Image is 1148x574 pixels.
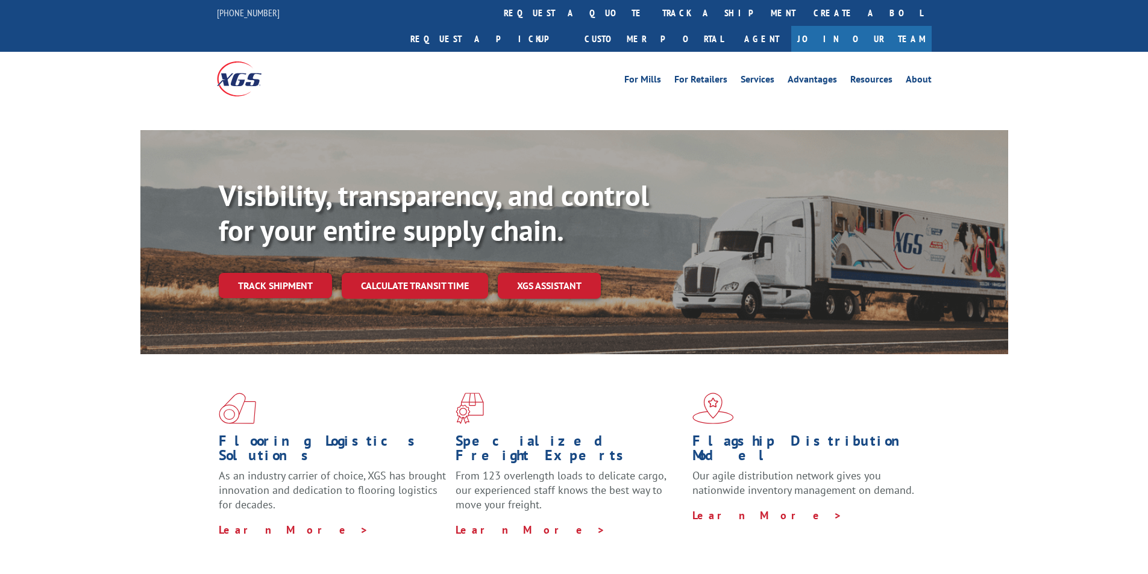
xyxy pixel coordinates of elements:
a: Advantages [788,75,837,88]
a: Learn More > [219,523,369,537]
a: Track shipment [219,273,332,298]
b: Visibility, transparency, and control for your entire supply chain. [219,176,649,249]
img: xgs-icon-flagship-distribution-model-red [692,393,734,424]
a: Learn More > [692,508,842,522]
a: About [906,75,932,88]
span: As an industry carrier of choice, XGS has brought innovation and dedication to flooring logistics... [219,469,446,511]
a: Calculate transit time [342,273,488,299]
p: From 123 overlength loads to delicate cargo, our experienced staff knows the best way to move you... [456,469,683,522]
h1: Specialized Freight Experts [456,434,683,469]
a: Join Our Team [791,26,932,52]
span: Our agile distribution network gives you nationwide inventory management on demand. [692,469,914,497]
h1: Flooring Logistics Solutions [219,434,447,469]
a: Request a pickup [401,26,576,52]
a: Agent [732,26,791,52]
a: Services [741,75,774,88]
a: Customer Portal [576,26,732,52]
a: [PHONE_NUMBER] [217,7,280,19]
img: xgs-icon-total-supply-chain-intelligence-red [219,393,256,424]
a: For Retailers [674,75,727,88]
a: Learn More > [456,523,606,537]
h1: Flagship Distribution Model [692,434,920,469]
a: XGS ASSISTANT [498,273,601,299]
a: For Mills [624,75,661,88]
img: xgs-icon-focused-on-flooring-red [456,393,484,424]
a: Resources [850,75,892,88]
